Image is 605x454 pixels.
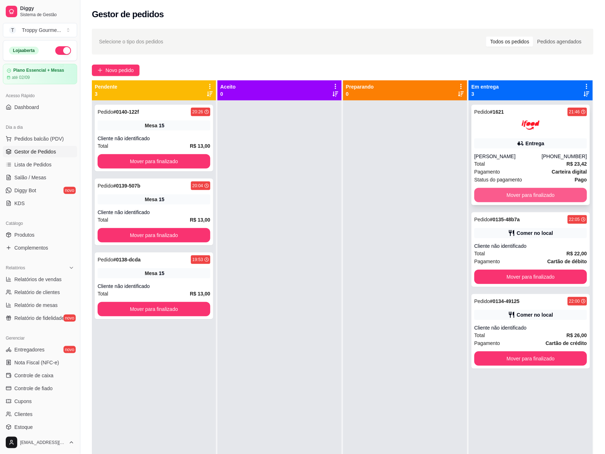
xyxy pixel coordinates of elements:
[3,370,77,381] a: Controle de caixa
[20,5,74,12] span: Diggy
[474,242,587,250] div: Cliente não identificado
[14,385,53,392] span: Controle de fiado
[346,83,374,90] p: Preparando
[9,27,16,34] span: T
[569,217,580,222] div: 22:05
[14,372,53,379] span: Controle de caixa
[472,83,499,90] p: Em entrega
[542,153,587,160] div: [PHONE_NUMBER]
[517,230,553,237] div: Comer no local
[22,27,61,34] div: Troppy Gourme ...
[95,83,117,90] p: Pendente
[474,250,485,257] span: Total
[346,90,374,98] p: 0
[14,244,48,251] span: Complementos
[98,183,113,189] span: Pedido
[3,133,77,145] button: Pedidos balcão (PDV)
[14,187,36,194] span: Diggy Bot
[472,90,499,98] p: 3
[552,169,587,175] strong: Carteira digital
[220,83,236,90] p: Aceito
[14,315,64,322] span: Relatório de fidelidade
[159,196,165,203] div: 15
[98,135,210,142] div: Cliente não identificado
[474,153,542,160] div: [PERSON_NAME]
[474,351,587,366] button: Mover para finalizado
[98,209,210,216] div: Cliente não identificado
[3,332,77,344] div: Gerenciar
[3,408,77,420] a: Clientes
[98,216,108,224] span: Total
[3,383,77,394] a: Controle de fiado
[14,346,44,353] span: Entregadores
[13,68,64,73] article: Plano Essencial + Mesas
[14,411,33,418] span: Clientes
[192,183,203,189] div: 20:04
[526,140,544,147] div: Entrega
[159,122,165,129] div: 15
[190,217,210,223] strong: R$ 13,00
[3,198,77,209] a: KDS
[105,66,134,74] span: Novo pedido
[3,159,77,170] a: Lista de Pedidos
[190,143,210,149] strong: R$ 13,00
[474,270,587,284] button: Mover para finalizado
[159,270,165,277] div: 15
[190,291,210,297] strong: R$ 13,00
[474,257,500,265] span: Pagamento
[548,259,587,264] strong: Cartão de débito
[14,161,52,168] span: Lista de Pedidos
[55,46,71,55] button: Alterar Status
[92,9,164,20] h2: Gestor de pedidos
[546,340,587,346] strong: Cartão de crédito
[14,289,60,296] span: Relatório de clientes
[98,68,103,73] span: plus
[3,287,77,298] a: Relatório de clientes
[517,311,553,318] div: Comer no local
[14,200,25,207] span: KDS
[98,283,210,290] div: Cliente não identificado
[3,172,77,183] a: Salão / Mesas
[14,231,34,238] span: Produtos
[474,160,485,168] span: Total
[3,218,77,229] div: Catálogo
[95,90,117,98] p: 3
[474,331,485,339] span: Total
[145,196,158,203] span: Mesa
[569,298,580,304] div: 22:00
[98,257,113,263] span: Pedido
[474,324,587,331] div: Cliente não identificado
[6,265,25,271] span: Relatórios
[20,440,66,445] span: [EMAIL_ADDRESS][DOMAIN_NAME]
[3,146,77,157] a: Gestor de Pedidos
[490,109,504,115] strong: # 1621
[14,302,58,309] span: Relatório de mesas
[3,421,77,433] a: Estoque
[145,122,158,129] span: Mesa
[474,217,490,222] span: Pedido
[474,339,500,347] span: Pagamento
[533,37,586,47] div: Pedidos agendados
[567,161,587,167] strong: R$ 23,42
[3,299,77,311] a: Relatório de mesas
[92,65,140,76] button: Novo pedido
[14,148,56,155] span: Gestor de Pedidos
[220,90,236,98] p: 0
[98,302,210,316] button: Mover para finalizado
[3,64,77,84] a: Plano Essencial + Mesasaté 02/09
[3,357,77,368] a: Nota Fiscal (NFC-e)
[569,109,580,115] div: 21:46
[98,109,113,115] span: Pedido
[14,135,64,142] span: Pedidos balcão (PDV)
[3,312,77,324] a: Relatório de fidelidadenovo
[12,75,30,80] article: até 02/09
[98,142,108,150] span: Total
[474,298,490,304] span: Pedido
[192,109,203,115] div: 20:26
[474,168,500,176] span: Pagamento
[3,23,77,37] button: Select a team
[486,37,533,47] div: Todos os pedidos
[98,228,210,242] button: Mover para finalizado
[98,154,210,169] button: Mover para finalizado
[3,344,77,355] a: Entregadoresnovo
